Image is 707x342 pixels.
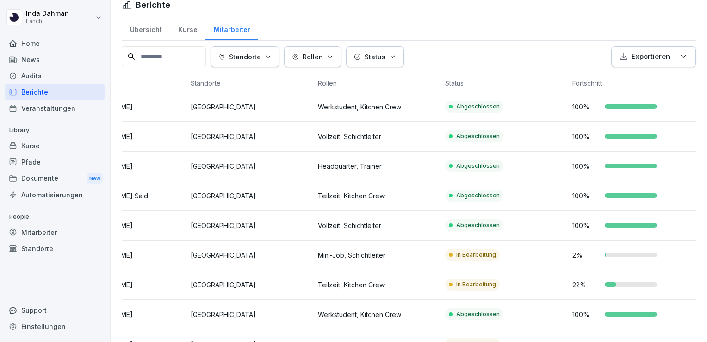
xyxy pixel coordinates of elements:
p: [GEOGRAPHIC_DATA] [191,132,310,141]
p: Mini-Job, Schichtleiter [318,250,438,260]
a: Veranstaltungen [5,100,105,116]
p: 2 % [572,250,600,260]
p: [GEOGRAPHIC_DATA] [191,280,310,290]
th: Status [441,75,569,92]
p: Teilzeit, Kitchen Crew [318,280,438,290]
p: Teilzeit, Kitchen Crew [318,191,438,201]
p: 100 % [572,191,600,201]
p: Lanch [26,18,69,25]
a: Audits [5,68,105,84]
p: [GEOGRAPHIC_DATA] [191,191,310,201]
a: Einstellungen [5,318,105,335]
a: Übersicht [122,17,170,40]
p: Inda Dahman [26,10,69,18]
p: 100 % [572,161,600,171]
div: Dokumente [5,170,105,187]
a: Kurse [170,17,205,40]
p: 22 % [572,280,600,290]
div: Support [5,302,105,318]
p: Werkstudent, Kitchen Crew [318,310,438,319]
p: Abgeschlossen [456,310,500,318]
button: Status [346,46,404,67]
p: Vollzeit, Schichtleiter [318,132,438,141]
div: New [87,173,103,184]
th: Name [60,75,187,92]
a: Automatisierungen [5,187,105,203]
p: 100 % [572,221,600,230]
button: Exportieren [611,46,696,67]
a: Kurse [5,138,105,154]
p: Library [5,123,105,138]
a: Mitarbeiter [5,224,105,241]
button: Standorte [211,46,279,67]
th: Fortschritt [569,75,696,92]
a: Mitarbeiter [205,17,258,40]
p: 100 % [572,102,600,112]
th: Standorte [187,75,314,92]
p: Status [365,52,385,62]
p: 100 % [572,310,600,319]
th: Rollen [314,75,441,92]
p: Abgeschlossen [456,191,500,200]
p: [GEOGRAPHIC_DATA] [191,102,310,112]
a: DokumenteNew [5,170,105,187]
p: 100 % [572,132,600,141]
p: Rollen [303,52,323,62]
p: In Bearbeitung [456,251,496,259]
a: Pfade [5,154,105,170]
p: People [5,209,105,224]
p: Exportieren [631,51,670,62]
a: Standorte [5,241,105,257]
a: Berichte [5,84,105,100]
p: Abgeschlossen [456,102,500,111]
p: Abgeschlossen [456,132,500,140]
p: [GEOGRAPHIC_DATA] [191,221,310,230]
button: Rollen [284,46,341,67]
a: Home [5,35,105,51]
p: Abgeschlossen [456,162,500,170]
p: Werkstudent, Kitchen Crew [318,102,438,112]
p: [GEOGRAPHIC_DATA] [191,161,310,171]
p: [GEOGRAPHIC_DATA] [191,250,310,260]
p: [GEOGRAPHIC_DATA] [191,310,310,319]
a: News [5,51,105,68]
p: Standorte [229,52,261,62]
p: In Bearbeitung [456,280,496,289]
p: Vollzeit, Schichtleiter [318,221,438,230]
p: Abgeschlossen [456,221,500,229]
p: Headquarter, Trainer [318,161,438,171]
